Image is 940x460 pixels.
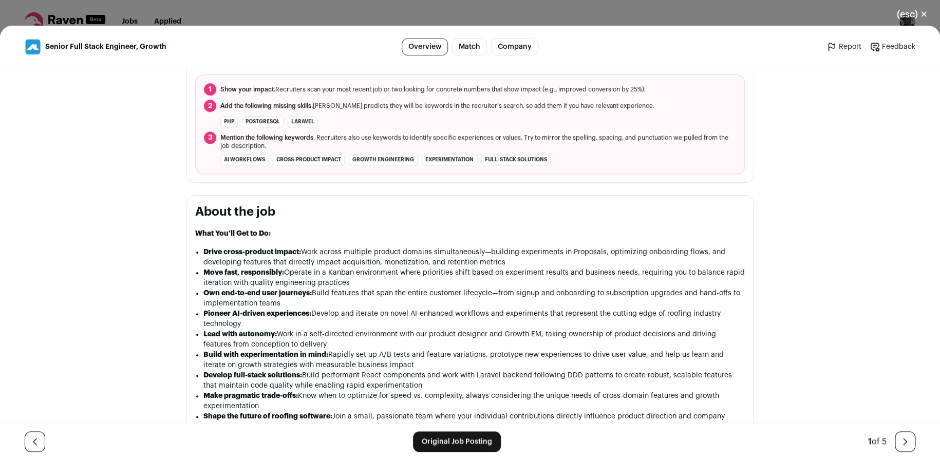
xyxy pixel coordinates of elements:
[203,267,745,288] li: Operate in a Kanban environment where priorities shift based on experiment results and business n...
[203,350,745,370] li: Rapidly set up A/B tests and feature variations, prototype new experiences to drive user value, a...
[826,42,861,52] a: Report
[204,131,216,144] span: 3
[203,331,277,338] strong: Lead with autonomy:
[203,269,284,276] strong: Move fast, responsibly:
[204,100,216,112] span: 2
[203,372,302,379] strong: Develop full-stack solutions:
[195,230,271,237] strong: What You'll Get to Do:
[203,310,311,317] strong: Pioneer AI-driven experiences:
[491,38,538,55] a: Company
[203,411,745,432] li: Join a small, passionate team where your individual contributions directly influence product dire...
[203,351,328,358] strong: Build with experimentation in mind:
[220,86,275,92] span: Show your impact.
[242,116,284,127] li: PostgreSQL
[402,38,448,55] a: Overview
[422,154,477,165] li: experimentation
[220,133,736,150] span: . Recruiters also use keywords to identify specific experiences or values. Try to mirror the spel...
[220,102,654,110] span: [PERSON_NAME] predicts they will be keywords in the recruiter's search, so add them if you have r...
[45,42,166,52] span: Senior Full Stack Engineer, Growth
[870,42,915,52] a: Feedback
[452,38,487,55] a: Match
[885,3,940,26] button: Close modal
[203,290,312,297] strong: Own end-to-end user journeys:
[413,431,501,452] a: Original Job Posting
[349,154,418,165] li: growth engineering
[203,370,745,391] li: Build performant React components and work with Laravel backend following DDD patterns to create ...
[288,116,318,127] li: Laravel
[203,288,745,309] li: Build features that span the entire customer lifecycle—from signup and onboarding to subscription...
[203,247,745,267] li: Work across multiple product domains simultaneously—building experiments in Proposals, optimizing...
[203,413,332,420] strong: Shape the future of roofing software:
[220,116,238,127] li: PHP
[204,83,216,95] span: 1
[25,39,41,54] img: f231d5434a44a5daa166a19826bb85e29157755f92e9a55292e0940b74194efc.png
[220,154,269,165] li: AI workflows
[220,103,313,109] span: Add the following missing skills.
[273,154,345,165] li: cross-product impact
[481,154,551,165] li: full-stack solutions
[220,135,313,141] span: Mention the following keywords
[203,392,298,399] strong: Make pragmatic trade-offs:
[195,204,745,220] h2: About the job
[203,248,301,256] strong: Drive cross-product impact:
[203,391,745,411] li: Know when to optimize for speed vs. complexity, always considering the unique needs of cross-doma...
[868,437,872,446] span: 1
[868,435,887,448] div: of 5
[203,309,745,329] li: Develop and iterate on novel AI-enhanced workflows and experiments that represent the cutting edg...
[203,329,745,350] li: Work in a self-directed environment with our product designer and Growth EM, taking ownership of ...
[220,85,646,93] span: Recruiters scan your most recent job or two looking for concrete numbers that show impact (e.g., ...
